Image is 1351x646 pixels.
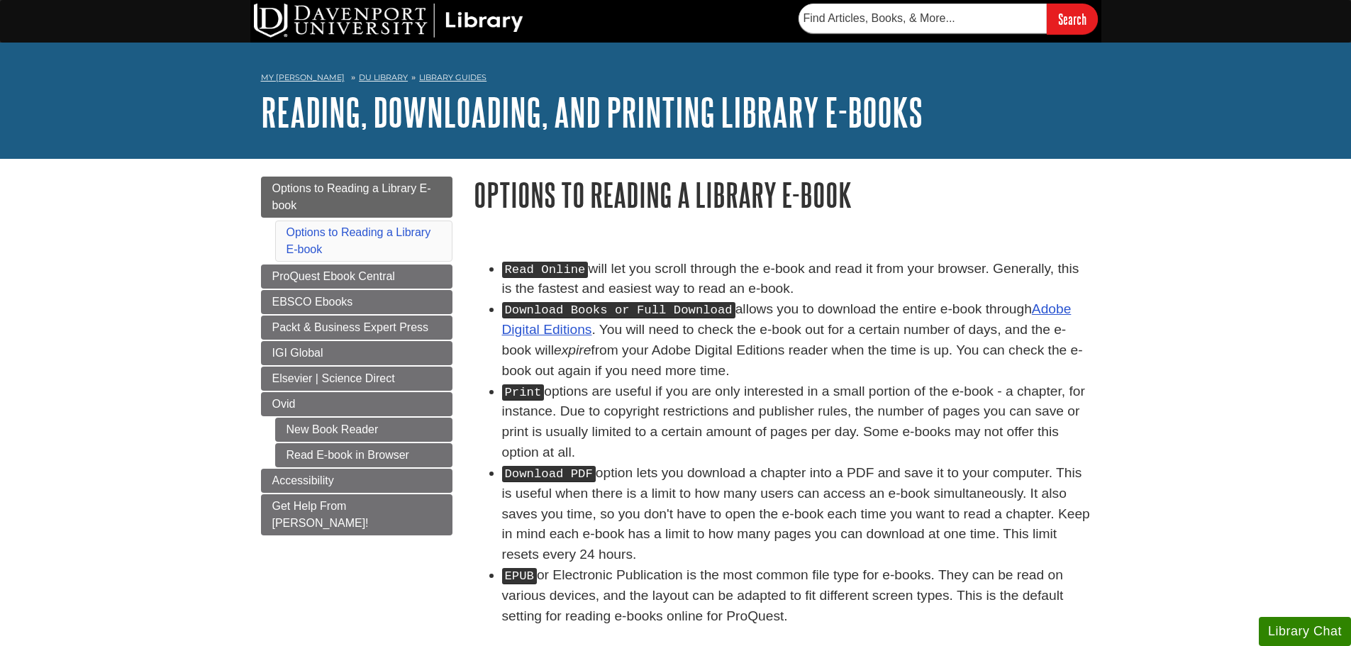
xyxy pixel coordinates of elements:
kbd: EPUB [502,568,537,584]
a: ProQuest Ebook Central [261,264,452,289]
kbd: Download PDF [502,466,596,482]
span: Ovid [272,398,296,410]
a: Options to Reading a Library E-book [287,226,431,255]
input: Search [1047,4,1098,34]
li: option lets you download a chapter into a PDF and save it to your computer. This is useful when t... [502,463,1091,565]
a: Get Help From [PERSON_NAME]! [261,494,452,535]
input: Find Articles, Books, & More... [799,4,1047,33]
a: Options to Reading a Library E-book [261,177,452,218]
h1: Options to Reading a Library E-book [474,177,1091,213]
nav: breadcrumb [261,68,1091,91]
em: expire [554,343,591,357]
a: Elsevier | Science Direct [261,367,452,391]
a: New Book Reader [275,418,452,442]
a: Ovid [261,392,452,416]
span: Elsevier | Science Direct [272,372,395,384]
span: EBSCO Ebooks [272,296,353,308]
span: Get Help From [PERSON_NAME]! [272,500,369,529]
form: Searches DU Library's articles, books, and more [799,4,1098,34]
kbd: Print [502,384,545,401]
span: Accessibility [272,474,334,486]
span: Options to Reading a Library E-book [272,182,431,211]
a: EBSCO Ebooks [261,290,452,314]
span: IGI Global [272,347,323,359]
li: allows you to download the entire e-book through . You will need to check the e-book out for a ce... [502,299,1091,381]
div: Guide Page Menu [261,177,452,535]
kbd: Download Books or Full Download [502,302,735,318]
span: Packt & Business Expert Press [272,321,429,333]
a: IGI Global [261,341,452,365]
a: My [PERSON_NAME] [261,72,345,84]
a: DU Library [359,72,408,82]
img: DU Library [254,4,523,38]
span: ProQuest Ebook Central [272,270,395,282]
a: Library Guides [419,72,487,82]
button: Library Chat [1259,617,1351,646]
a: Reading, Downloading, and Printing Library E-books [261,90,923,134]
kbd: Read Online [502,262,589,278]
li: will let you scroll through the e-book and read it from your browser. Generally, this is the fast... [502,259,1091,300]
li: or Electronic Publication is the most common file type for e-books. They can be read on various d... [502,565,1091,627]
li: options are useful if you are only interested in a small portion of the e-book - a chapter, for i... [502,382,1091,463]
a: Read E-book in Browser [275,443,452,467]
a: Packt & Business Expert Press [261,316,452,340]
a: Accessibility [261,469,452,493]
